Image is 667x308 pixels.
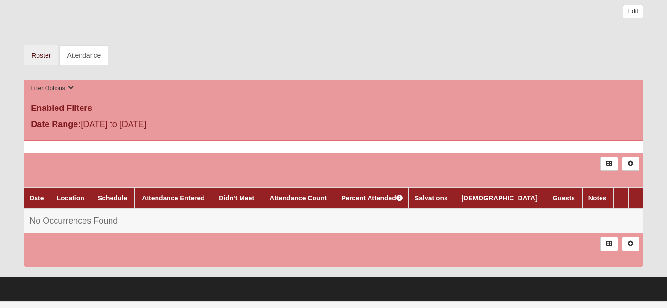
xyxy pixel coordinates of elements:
a: Edit [623,5,643,18]
label: Date Range: [31,118,81,131]
a: Roster [24,45,58,65]
a: Location [57,194,84,202]
a: Export to Excel [600,157,618,171]
a: Export to Excel [600,237,618,251]
a: Notes [588,194,607,202]
button: Filter Options [28,83,76,93]
a: Schedule [98,194,127,202]
a: Date [29,194,44,202]
a: Attendance Count [269,194,327,202]
a: Percent Attended [341,194,402,202]
th: Guests [547,187,582,209]
span: No Occurrences Found [29,216,118,226]
div: [DATE] to [DATE] [24,118,230,133]
a: Alt+N [622,237,639,251]
a: Attendance [59,45,108,65]
th: [DEMOGRAPHIC_DATA] [455,187,547,209]
th: Salvations [408,187,455,209]
a: Alt+N [622,157,639,171]
a: Didn't Meet [219,194,254,202]
h4: Enabled Filters [31,103,636,114]
a: Attendance Entered [142,194,204,202]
